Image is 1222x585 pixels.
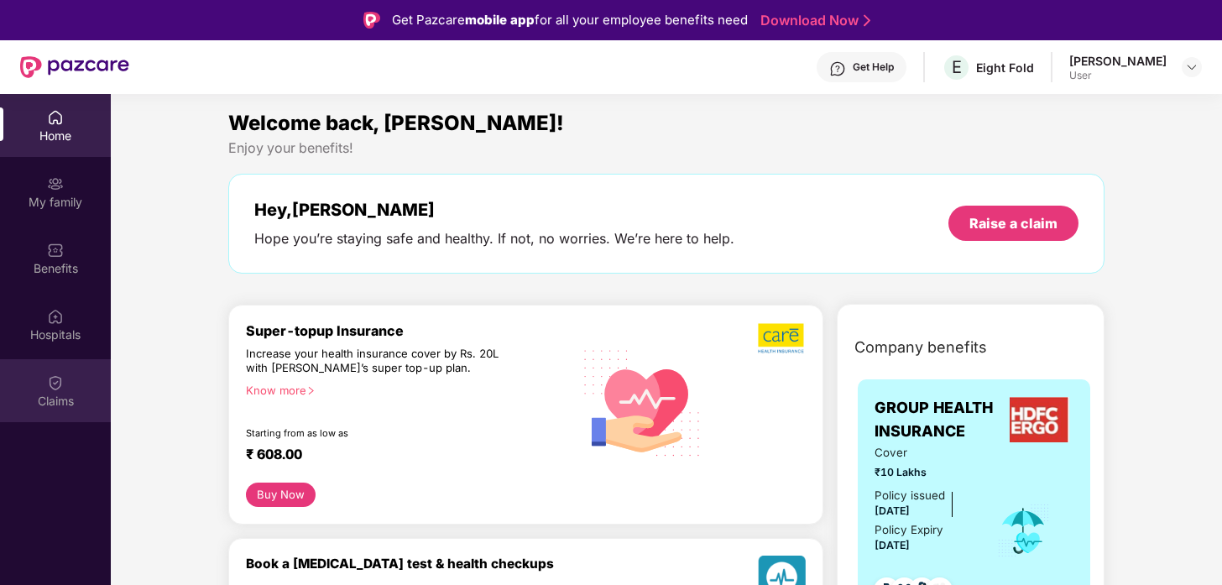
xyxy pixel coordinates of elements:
span: right [306,386,316,395]
div: ₹ 608.00 [246,446,556,466]
img: svg+xml;base64,PHN2ZyB4bWxucz0iaHR0cDovL3d3dy53My5vcmcvMjAwMC9zdmciIHhtbG5zOnhsaW5rPSJodHRwOi8vd3... [572,331,713,473]
img: svg+xml;base64,PHN2ZyBpZD0iRHJvcGRvd24tMzJ4MzIiIHhtbG5zPSJodHRwOi8vd3d3LnczLm9yZy8yMDAwL3N2ZyIgd2... [1185,60,1198,74]
span: Company benefits [854,336,987,359]
span: ₹10 Lakhs [875,464,973,480]
img: svg+xml;base64,PHN2ZyBpZD0iSGVscC0zMngzMiIgeG1sbnM9Imh0dHA6Ly93d3cudzMub3JnLzIwMDAvc3ZnIiB3aWR0aD... [829,60,846,77]
span: [DATE] [875,539,910,551]
span: Cover [875,444,973,462]
div: Raise a claim [969,214,1057,232]
div: User [1069,69,1167,82]
div: Hey, [PERSON_NAME] [254,200,734,220]
img: Logo [363,12,380,29]
img: svg+xml;base64,PHN2ZyBpZD0iSG9tZSIgeG1sbnM9Imh0dHA6Ly93d3cudzMub3JnLzIwMDAvc3ZnIiB3aWR0aD0iMjAiIG... [47,109,64,126]
img: svg+xml;base64,PHN2ZyBpZD0iQ2xhaW0iIHhtbG5zPSJodHRwOi8vd3d3LnczLm9yZy8yMDAwL3N2ZyIgd2lkdGg9IjIwIi... [47,374,64,391]
span: E [952,57,962,77]
div: Know more [246,384,563,395]
div: Starting from as low as [246,427,502,439]
img: Stroke [864,12,870,29]
div: [PERSON_NAME] [1069,53,1167,69]
img: icon [996,503,1051,558]
span: GROUP HEALTH INSURANCE [875,396,1005,444]
span: Welcome back, [PERSON_NAME]! [228,111,564,135]
div: Get Pazcare for all your employee benefits need [392,10,748,30]
img: insurerLogo [1010,397,1070,442]
div: Enjoy your benefits! [228,139,1105,157]
div: Get Help [853,60,894,74]
div: Policy issued [875,487,945,504]
img: b5dec4f62d2307b9de63beb79f102df3.png [758,322,806,354]
img: svg+xml;base64,PHN2ZyB3aWR0aD0iMjAiIGhlaWdodD0iMjAiIHZpZXdCb3g9IjAgMCAyMCAyMCIgZmlsbD0ibm9uZSIgeG... [47,175,64,192]
img: svg+xml;base64,PHN2ZyBpZD0iSG9zcGl0YWxzIiB4bWxucz0iaHR0cDovL3d3dy53My5vcmcvMjAwMC9zdmciIHdpZHRoPS... [47,308,64,325]
div: Policy Expiry [875,521,943,539]
img: svg+xml;base64,PHN2ZyBpZD0iQmVuZWZpdHMiIHhtbG5zPSJodHRwOi8vd3d3LnczLm9yZy8yMDAwL3N2ZyIgd2lkdGg9Ij... [47,242,64,259]
strong: mobile app [465,12,535,28]
span: [DATE] [875,504,910,517]
div: Super-topup Insurance [246,322,573,339]
div: Increase your health insurance cover by Rs. 20L with [PERSON_NAME]’s super top-up plan. [246,347,500,376]
div: Eight Fold [976,60,1034,76]
div: Book a [MEDICAL_DATA] test & health checkups [246,556,573,572]
a: Download Now [760,12,865,29]
img: New Pazcare Logo [20,56,129,78]
button: Buy Now [246,483,316,508]
div: Hope you’re staying safe and healthy. If not, no worries. We’re here to help. [254,230,734,248]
